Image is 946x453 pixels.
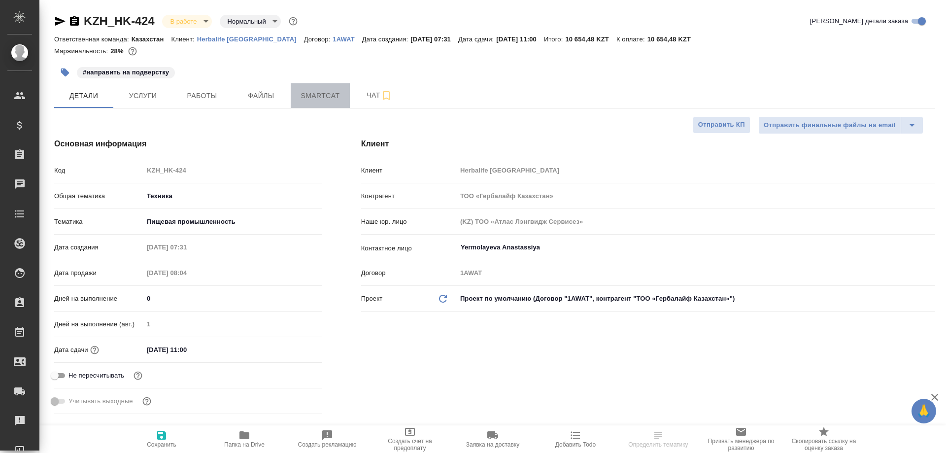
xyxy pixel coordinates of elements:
[616,35,647,43] p: К оплате:
[698,119,745,131] span: Отправить КП
[143,188,322,205] div: Техника
[143,266,230,280] input: Пустое поле
[915,401,932,421] span: 🙏
[54,345,88,355] p: Дата сдачи
[143,213,322,230] div: Пищевая промышленность
[782,425,865,453] button: Скопировать ссылку на оценку заказа
[120,425,203,453] button: Сохранить
[197,35,304,43] a: Herbalife [GEOGRAPHIC_DATA]
[565,35,616,43] p: 10 654,48 KZT
[68,15,80,27] button: Скопировать ссылку
[466,441,519,448] span: Заявка на доставку
[361,268,457,278] p: Договор
[304,35,333,43] p: Договор:
[362,35,410,43] p: Дата создания:
[237,90,285,102] span: Файлы
[361,217,457,227] p: Наше юр. лицо
[68,396,133,406] span: Учитывать выходные
[628,441,688,448] span: Определить тематику
[203,425,286,453] button: Папка на Drive
[458,35,496,43] p: Дата сдачи:
[68,371,124,381] span: Не пересчитывать
[356,89,403,102] span: Чат
[162,15,211,28] div: В работе
[119,90,167,102] span: Услуги
[930,246,932,248] button: Open
[143,163,322,177] input: Пустое поле
[764,120,896,131] span: Отправить финальные файлы на email
[60,90,107,102] span: Детали
[54,166,143,175] p: Код
[451,425,534,453] button: Заявка на доставку
[298,441,357,448] span: Создать рекламацию
[706,438,777,452] span: Призвать менеджера по развитию
[143,240,230,254] input: Пустое поле
[361,244,457,253] p: Контактное лицо
[54,35,132,43] p: Ответственная команда:
[54,243,143,252] p: Дата создания
[693,116,750,134] button: Отправить КП
[147,441,176,448] span: Сохранить
[912,399,936,423] button: 🙏
[54,319,143,329] p: Дней на выполнение (авт.)
[54,268,143,278] p: Дата продажи
[143,343,230,357] input: ✎ Введи что-нибудь
[361,166,457,175] p: Клиент
[140,395,153,408] button: Выбери, если сб и вс нужно считать рабочими днями для выполнения заказа.
[788,438,859,452] span: Скопировать ссылку на оценку заказа
[54,217,143,227] p: Тематика
[143,291,322,306] input: ✎ Введи что-нибудь
[132,369,144,382] button: Включи, если не хочешь, чтобы указанная дата сдачи изменилась после переставления заказа в 'Подтв...
[361,294,383,304] p: Проект
[534,425,617,453] button: Добавить Todo
[810,16,908,26] span: [PERSON_NAME] детали заказа
[555,441,596,448] span: Добавить Todo
[361,138,935,150] h4: Клиент
[380,90,392,102] svg: Подписаться
[84,14,154,28] a: KZH_HK-424
[54,62,76,83] button: Добавить тэг
[224,441,265,448] span: Папка на Drive
[758,116,901,134] button: Отправить финальные файлы на email
[617,425,700,453] button: Определить тематику
[287,15,300,28] button: Доп статусы указывают на важность/срочность заказа
[132,35,171,43] p: Казахстан
[647,35,699,43] p: 10 654,48 KZT
[54,294,143,304] p: Дней на выполнение
[457,266,935,280] input: Пустое поле
[88,344,101,356] button: Если добавить услуги и заполнить их объемом, то дата рассчитается автоматически
[700,425,782,453] button: Призвать менеджера по развитию
[457,163,935,177] input: Пустое поле
[758,116,923,134] div: split button
[83,68,169,77] p: #направить на подверстку
[225,17,269,26] button: Нормальный
[54,191,143,201] p: Общая тематика
[178,90,226,102] span: Работы
[410,35,458,43] p: [DATE] 07:31
[54,47,110,55] p: Маржинальность:
[297,90,344,102] span: Smartcat
[110,47,126,55] p: 28%
[54,15,66,27] button: Скопировать ссылку для ЯМессенджера
[167,17,200,26] button: В работе
[369,425,451,453] button: Создать счет на предоплату
[496,35,544,43] p: [DATE] 11:00
[457,290,935,307] div: Проект по умолчанию (Договор "1AWAT", контрагент "ТОО «Гербалайф Казахстан»")
[457,214,935,229] input: Пустое поле
[286,425,369,453] button: Создать рекламацию
[76,68,176,76] span: направить на подверстку
[171,35,197,43] p: Клиент:
[457,189,935,203] input: Пустое поле
[220,15,281,28] div: В работе
[54,138,322,150] h4: Основная информация
[126,45,139,58] button: 1020.43 RUB; 0.00 KZT;
[333,35,362,43] a: 1AWAT
[374,438,445,452] span: Создать счет на предоплату
[361,191,457,201] p: Контрагент
[544,35,565,43] p: Итого:
[143,317,322,331] input: Пустое поле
